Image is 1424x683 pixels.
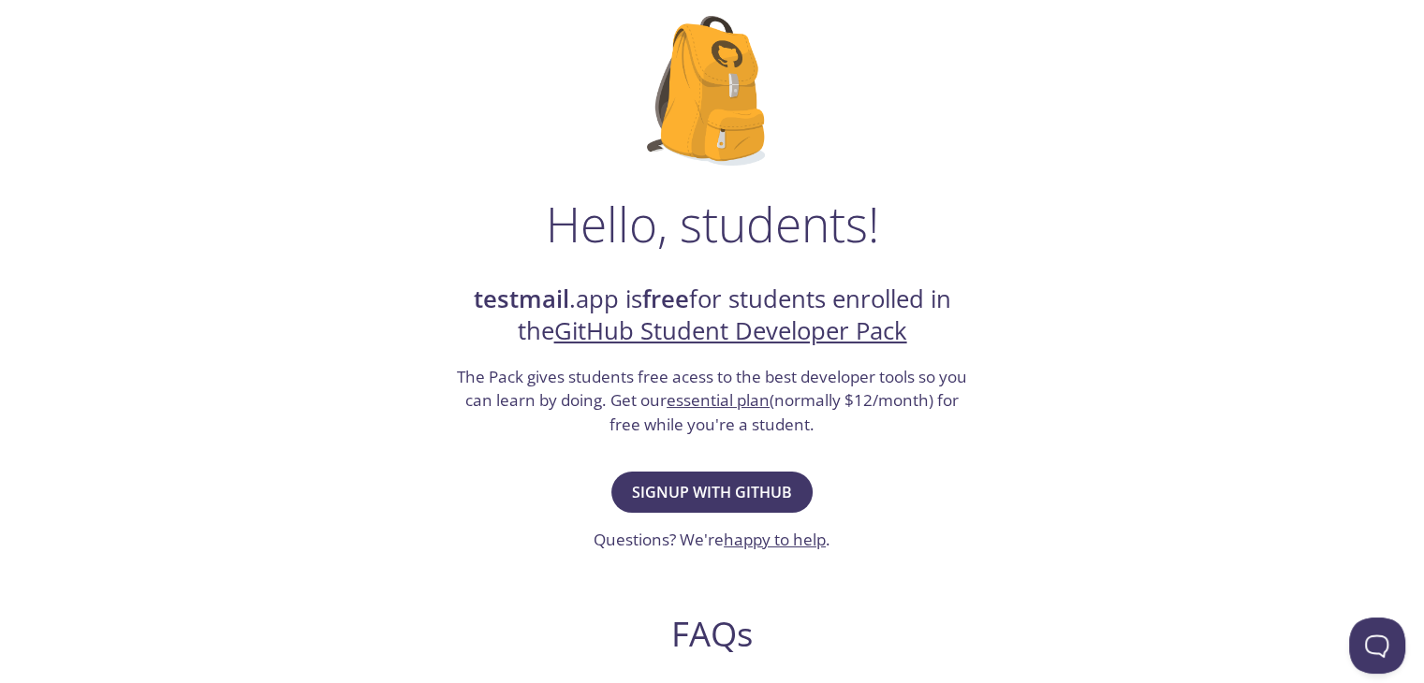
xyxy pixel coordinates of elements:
h1: Hello, students! [546,196,879,252]
h2: .app is for students enrolled in the [455,283,970,348]
h3: The Pack gives students free acess to the best developer tools so you can learn by doing. Get our... [455,365,970,437]
strong: testmail [474,283,569,315]
a: essential plan [667,389,770,411]
iframe: Help Scout Beacon - Open [1349,618,1405,674]
a: GitHub Student Developer Pack [554,314,907,347]
a: happy to help [724,529,826,550]
img: github-student-backpack.png [647,16,777,166]
h3: Questions? We're . [594,528,830,552]
h2: FAQs [353,613,1072,655]
button: Signup with GitHub [611,472,813,513]
span: Signup with GitHub [632,479,792,505]
strong: free [642,283,689,315]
